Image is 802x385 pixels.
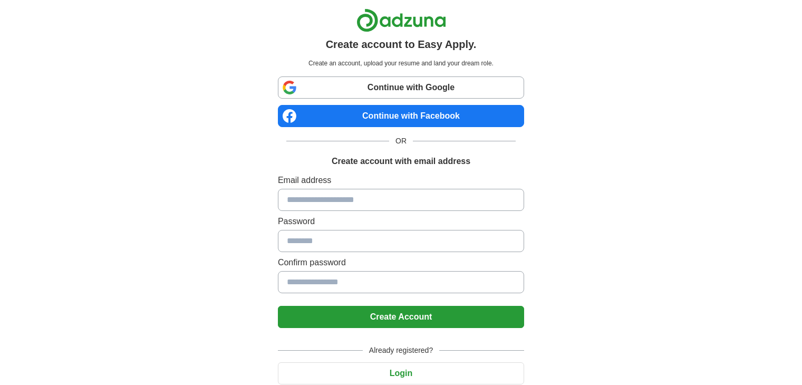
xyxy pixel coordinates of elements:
button: Login [278,362,524,384]
a: Continue with Google [278,76,524,99]
span: Already registered? [363,345,439,356]
h1: Create account with email address [332,155,470,168]
p: Create an account, upload your resume and land your dream role. [280,59,522,68]
a: Login [278,369,524,378]
label: Confirm password [278,256,524,269]
label: Email address [278,174,524,187]
h1: Create account to Easy Apply. [326,36,477,52]
span: OR [389,136,413,147]
button: Create Account [278,306,524,328]
a: Continue with Facebook [278,105,524,127]
label: Password [278,215,524,228]
img: Adzuna logo [356,8,446,32]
